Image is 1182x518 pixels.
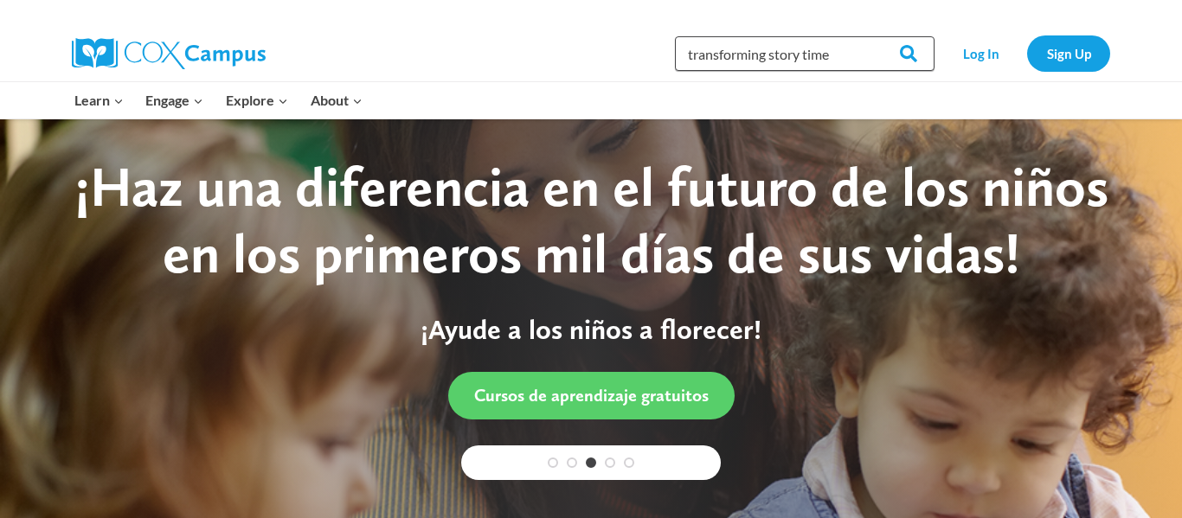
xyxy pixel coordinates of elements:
div: ¡Haz una diferencia en el futuro de los niños en los primeros mil días de sus vidas! [50,154,1132,287]
a: Log In [943,35,1018,71]
img: Cox Campus [72,38,266,69]
nav: Primary Navigation [63,82,373,118]
button: Child menu of Learn [63,82,135,118]
button: Child menu of About [299,82,374,118]
a: 3 [586,457,596,468]
button: Child menu of Engage [135,82,215,118]
a: 4 [605,457,615,468]
a: 2 [567,457,577,468]
p: ¡Ayude a los niños a florecer! [50,313,1132,346]
a: Sign Up [1027,35,1110,71]
input: Search Cox Campus [675,36,935,71]
a: 1 [548,457,558,468]
span: Cursos de aprendizaje gratuitos [474,385,709,406]
a: 5 [624,457,634,468]
a: Cursos de aprendizaje gratuitos [448,372,735,419]
nav: Secondary Navigation [943,35,1110,71]
button: Child menu of Explore [215,82,299,118]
